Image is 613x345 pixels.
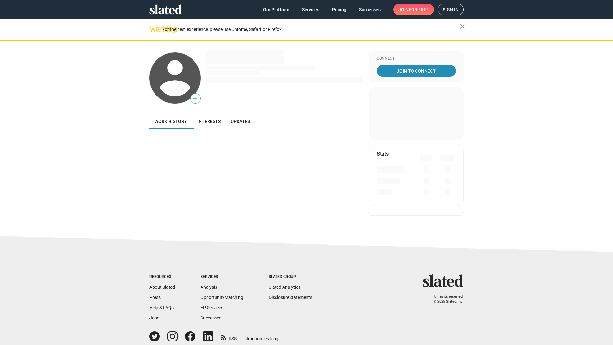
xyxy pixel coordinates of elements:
span: Interests [197,119,221,124]
p: All rights reserved. © 2025 Slated, Inc. [427,295,464,304]
a: Analysis [201,285,217,290]
span: film [244,336,252,341]
mat-icon: close [458,23,466,30]
span: Work history [155,119,187,124]
a: Join To Connect [377,65,456,77]
div: For the best experience, please use Chrome, Safari, or Firefox. [162,25,460,34]
a: Successes [201,315,221,320]
a: Help & FAQs [149,305,174,310]
span: Our Platform [263,4,289,15]
a: Sign in [438,4,464,15]
mat-card-title: Stats [377,150,389,157]
a: Services [297,4,324,15]
a: Press [149,295,161,300]
span: Sign in [443,4,458,15]
div: Slated Group [269,274,312,280]
a: Interests [192,114,226,129]
a: EP Services [201,305,223,310]
mat-icon: warning [150,25,158,33]
a: Slated Analytics [269,285,300,290]
span: Pricing [332,4,346,15]
span: for free [409,4,429,15]
a: Joinfor free [393,4,434,15]
a: Work history [149,114,192,129]
a: Our Platform [258,4,294,15]
a: OpportunityMatching [201,295,243,300]
span: Join To Connect [378,65,455,77]
div: Resources [149,274,175,280]
a: Updates [226,114,255,129]
a: Jobs [149,315,159,320]
a: About Slated [149,285,175,290]
a: Pricing [327,4,352,15]
span: — [191,95,200,103]
a: RSS [221,332,237,342]
span: Updates [231,119,250,124]
a: DisclosureStatements [269,295,312,300]
div: Connect [377,56,456,61]
a: Successes [354,4,386,15]
span: Services [302,4,319,15]
div: Services [201,274,243,280]
a: filmonomics blog [244,331,278,342]
span: Join [398,4,429,15]
span: Successes [359,4,381,15]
